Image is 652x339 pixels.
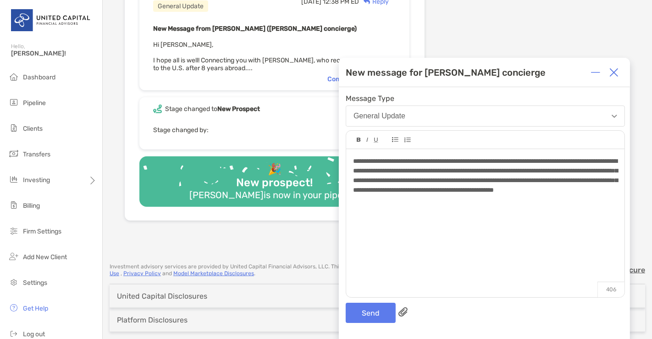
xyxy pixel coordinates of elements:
img: United Capital Logo [11,4,91,37]
span: Firm Settings [23,228,61,235]
p: Stage changed by: [153,124,396,136]
img: clients icon [8,122,19,133]
div: Platform Disclosures [117,316,188,324]
img: get-help icon [8,302,19,313]
img: Close [609,68,619,77]
img: add_new_client icon [8,251,19,262]
div: New prospect! [232,176,316,189]
span: Investing [23,176,50,184]
img: Open dropdown arrow [612,115,617,118]
img: logout icon [8,328,19,339]
b: New Prospect [217,105,260,113]
b: New Message from [PERSON_NAME] ([PERSON_NAME] concierge) [153,25,357,33]
img: Expand or collapse [591,68,600,77]
span: Clients [23,125,43,133]
div: 🎉 [264,163,285,176]
img: firm-settings icon [8,225,19,236]
img: settings icon [8,277,19,288]
img: Editor control icon [404,137,411,143]
span: Get Help [23,305,48,312]
img: Editor control icon [357,138,361,142]
span: [PERSON_NAME]! [11,50,97,57]
img: Confetti [139,156,409,199]
img: investing icon [8,174,19,185]
span: Pipeline [23,99,46,107]
img: pipeline icon [8,97,19,108]
img: dashboard icon [8,71,19,82]
a: Privacy Policy [123,270,161,277]
div: General Update [354,112,405,120]
span: Log out [23,330,45,338]
img: Editor control icon [374,138,378,143]
a: Model Marketplace Disclosures [173,270,254,277]
span: Billing [23,202,40,210]
img: Editor control icon [366,138,368,142]
p: 406 [597,282,624,297]
span: Dashboard [23,73,55,81]
span: Hi [PERSON_NAME], I hope all is well! Connecting you with [PERSON_NAME], who recently moved back ... [153,41,392,72]
span: Settings [23,279,47,287]
p: Investment advisory services are provided by United Capital Financial Advisors, LLC . This site i... [110,263,542,277]
div: Complete message [327,75,396,83]
span: Message Type [346,94,625,103]
img: paperclip attachments [398,307,408,317]
img: Event icon [153,105,162,113]
img: billing icon [8,200,19,211]
span: Add New Client [23,253,67,261]
span: Transfers [23,150,50,158]
button: General Update [346,106,625,127]
div: General Update [153,0,208,12]
div: New message for [PERSON_NAME] concierge [346,67,546,78]
a: Terms of Use [110,263,537,277]
div: United Capital Disclosures [117,292,207,300]
img: Editor control icon [392,137,398,142]
button: Send [346,303,396,323]
img: transfers icon [8,148,19,159]
div: Stage changed to [165,105,260,113]
div: [PERSON_NAME] is now in your pipeline. [186,189,364,200]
